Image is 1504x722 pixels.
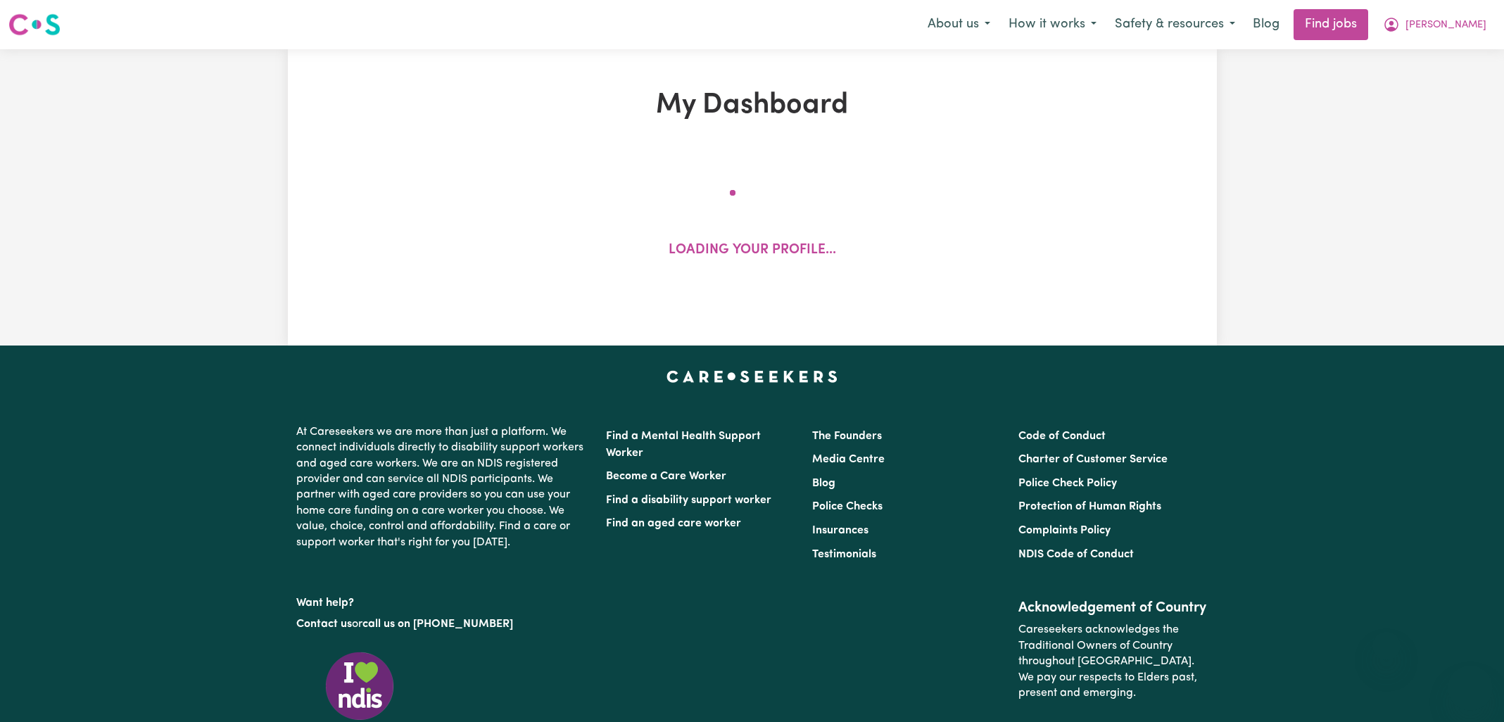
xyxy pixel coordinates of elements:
[812,525,868,536] a: Insurances
[451,89,1054,122] h1: My Dashboard
[1294,9,1368,40] a: Find jobs
[812,431,882,442] a: The Founders
[812,501,883,512] a: Police Checks
[669,241,836,261] p: Loading your profile...
[8,12,61,37] img: Careseekers logo
[362,619,513,630] a: call us on [PHONE_NUMBER]
[1106,10,1244,39] button: Safety & resources
[1448,666,1493,711] iframe: Button to launch messaging window
[606,495,771,506] a: Find a disability support worker
[1372,632,1401,660] iframe: Close message
[999,10,1106,39] button: How it works
[1018,478,1117,489] a: Police Check Policy
[1374,10,1496,39] button: My Account
[1018,454,1168,465] a: Charter of Customer Service
[606,471,726,482] a: Become a Care Worker
[606,431,761,459] a: Find a Mental Health Support Worker
[296,619,352,630] a: Contact us
[1405,18,1486,33] span: [PERSON_NAME]
[296,611,589,638] p: or
[666,371,838,382] a: Careseekers home page
[1018,549,1134,560] a: NDIS Code of Conduct
[812,549,876,560] a: Testimonials
[1018,600,1208,616] h2: Acknowledgement of Country
[1018,501,1161,512] a: Protection of Human Rights
[1018,525,1111,536] a: Complaints Policy
[1244,9,1288,40] a: Blog
[296,590,589,611] p: Want help?
[1018,431,1106,442] a: Code of Conduct
[918,10,999,39] button: About us
[812,478,835,489] a: Blog
[8,8,61,41] a: Careseekers logo
[1018,616,1208,707] p: Careseekers acknowledges the Traditional Owners of Country throughout [GEOGRAPHIC_DATA]. We pay o...
[296,419,589,556] p: At Careseekers we are more than just a platform. We connect individuals directly to disability su...
[606,518,741,529] a: Find an aged care worker
[812,454,885,465] a: Media Centre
